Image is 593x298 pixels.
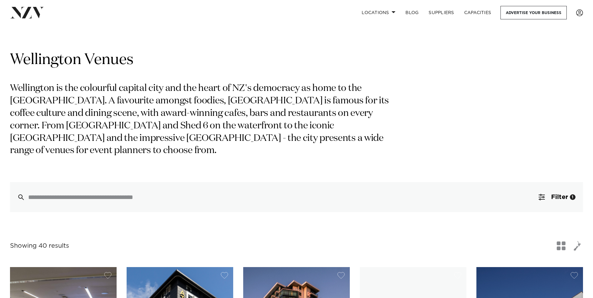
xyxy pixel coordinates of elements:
img: nzv-logo.png [10,7,44,18]
span: Filter [551,194,568,200]
a: Capacities [459,6,496,19]
a: Locations [357,6,400,19]
div: Showing 40 results [10,241,69,251]
h1: Wellington Venues [10,50,583,70]
a: Advertise your business [500,6,567,19]
a: SUPPLIERS [424,6,459,19]
a: BLOG [400,6,424,19]
p: Wellington is the colourful capital city and the heart of NZ's democracy as home to the [GEOGRAPH... [10,82,396,157]
div: 1 [570,194,575,200]
button: Filter1 [531,182,583,212]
